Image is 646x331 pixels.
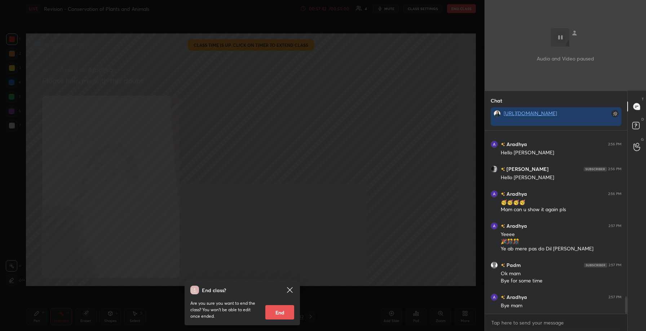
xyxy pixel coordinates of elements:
p: T [642,96,644,102]
img: 3 [491,222,498,230]
h6: Aradhya [505,190,527,198]
img: 3 [491,294,498,301]
img: no-rating-badge.077c3623.svg [501,167,505,171]
img: f78341ce04cc4a2fa535e4ebb0b298ad.jpg [491,165,498,173]
p: G [641,137,644,142]
div: 🥳🥳🥳🥳 [501,199,621,206]
div: Bye mam [501,302,621,309]
div: Ye ab mere pas do Dil [PERSON_NAME] [501,245,621,253]
h6: [PERSON_NAME] [505,165,549,173]
div: 2:57 PM [609,224,621,228]
img: no-rating-badge.077c3623.svg [501,142,505,146]
img: no-rating-badge.077c3623.svg [501,224,505,228]
div: 2:56 PM [608,142,621,146]
img: no-rating-badge.077c3623.svg [501,263,505,267]
button: End [265,305,294,319]
a: [URL][DOMAIN_NAME] [504,110,557,117]
h6: Aradhya [505,293,527,301]
div: 2:57 PM [609,263,621,267]
h4: End class? [202,286,226,294]
div: 2:56 PM [608,167,621,171]
div: 🎉🎊🎊 [501,238,621,245]
img: no-rating-badge.077c3623.svg [501,295,505,299]
div: Hello [PERSON_NAME] [501,149,621,157]
h6: Aradhya [505,140,527,148]
p: D [641,117,644,122]
img: 3 [491,190,498,198]
div: grid [485,131,627,314]
div: Bye for some time [501,277,621,285]
p: Chat [485,91,508,110]
img: 4P8fHbbgJtejmAAAAAElFTkSuQmCC [584,167,607,171]
p: Audio and Video paused [537,55,594,62]
h6: Aradhya [505,222,527,230]
img: default.png [491,262,498,269]
div: Hello [PERSON_NAME] [501,174,621,181]
div: Yeeee [501,231,621,238]
div: Ok mam [501,270,621,277]
div: 2:57 PM [609,295,621,299]
h6: Padm [505,261,521,269]
p: Are you sure you want to end the class? You won’t be able to edit once ended. [190,300,260,319]
img: 87f3e2c2dcb2401487ed603b2d7ef5a1.jpg [494,110,501,117]
img: 4P8fHbbgJtejmAAAAAElFTkSuQmCC [584,263,607,267]
img: no-rating-badge.077c3623.svg [501,192,505,196]
div: Mam can u show it again pls [501,206,621,213]
div: 2:56 PM [608,192,621,196]
img: 3 [491,141,498,148]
